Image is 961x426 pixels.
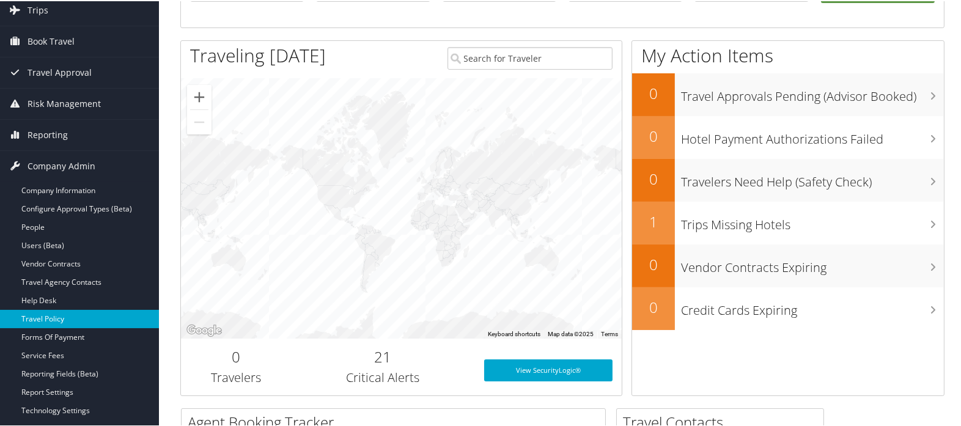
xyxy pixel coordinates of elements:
a: 0Vendor Contracts Expiring [632,243,944,286]
h3: Travelers Need Help (Safety Check) [681,166,944,189]
h1: My Action Items [632,42,944,67]
span: Book Travel [28,25,75,56]
h2: 0 [190,345,282,366]
button: Zoom out [187,109,212,133]
h2: 0 [632,125,675,145]
h3: Vendor Contracts Expiring [681,252,944,275]
a: 0Travel Approvals Pending (Advisor Booked) [632,72,944,115]
h2: 0 [632,296,675,317]
button: Zoom in [187,84,212,108]
span: Company Admin [28,150,95,180]
a: 1Trips Missing Hotels [632,200,944,243]
span: Reporting [28,119,68,149]
span: Travel Approval [28,56,92,87]
a: View SecurityLogic® [484,358,613,380]
h2: 0 [632,167,675,188]
h3: Hotel Payment Authorizations Failed [681,123,944,147]
h3: Trips Missing Hotels [681,209,944,232]
input: Search for Traveler [447,46,613,68]
a: 0Hotel Payment Authorizations Failed [632,115,944,158]
img: Google [184,321,224,337]
span: Risk Management [28,87,101,118]
h3: Travelers [190,368,282,385]
button: Keyboard shortcuts [488,329,540,337]
h2: 0 [632,253,675,274]
h3: Travel Approvals Pending (Advisor Booked) [681,81,944,104]
h3: Critical Alerts [300,368,465,385]
a: 0Credit Cards Expiring [632,286,944,329]
h3: Credit Cards Expiring [681,295,944,318]
a: 0Travelers Need Help (Safety Check) [632,158,944,200]
h2: 21 [300,345,465,366]
h2: 1 [632,210,675,231]
span: Map data ©2025 [548,329,594,336]
a: Terms (opens in new tab) [601,329,618,336]
h1: Traveling [DATE] [190,42,326,67]
h2: 0 [632,82,675,103]
a: Open this area in Google Maps (opens a new window) [184,321,224,337]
